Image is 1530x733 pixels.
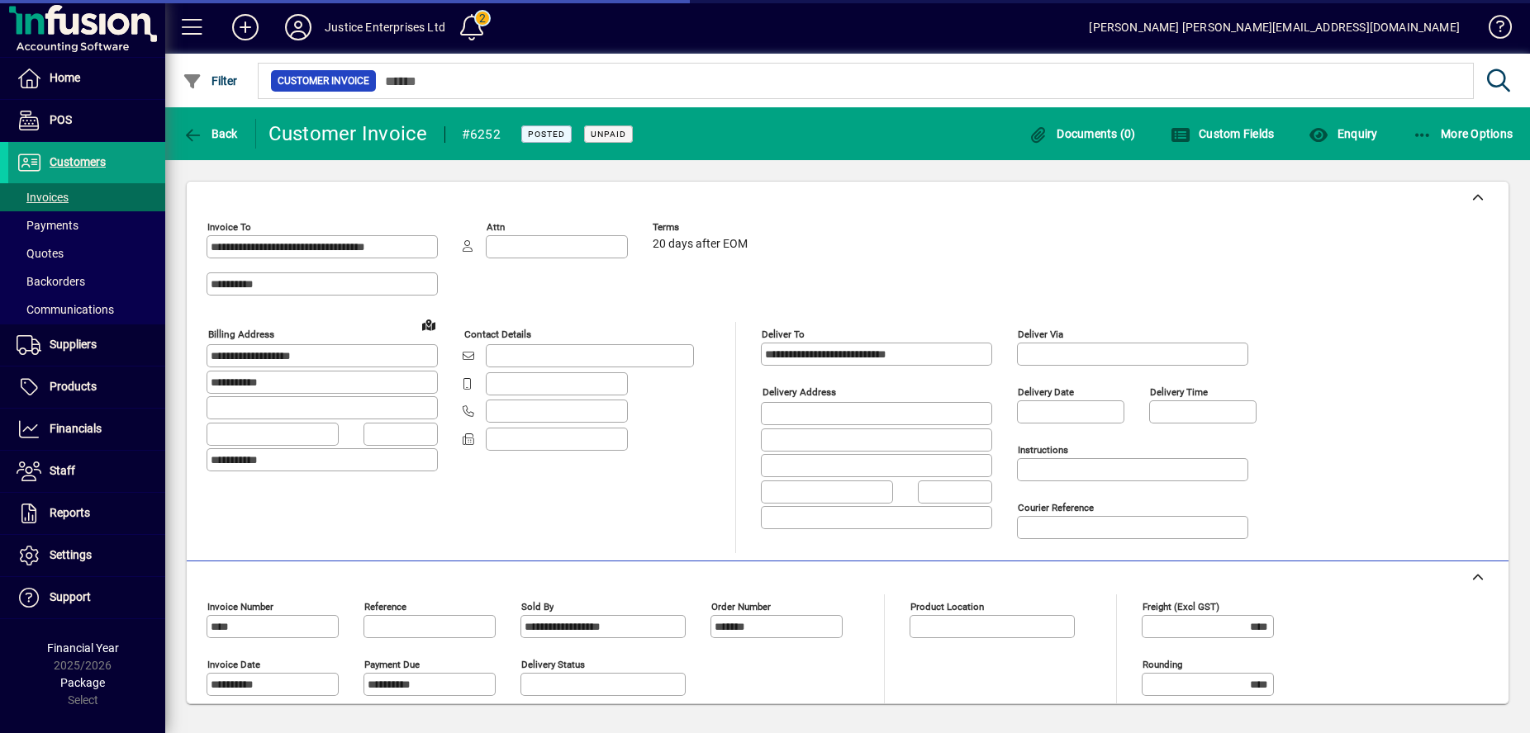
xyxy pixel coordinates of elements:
mat-label: Instructions [1018,444,1068,456]
span: Quotes [17,247,64,260]
mat-label: Order number [711,601,771,612]
span: Settings [50,548,92,561]
span: Package [60,676,105,689]
mat-label: Reference [364,601,406,612]
mat-label: Delivery time [1150,386,1208,398]
span: Financial Year [47,641,119,655]
button: Profile [272,12,325,42]
a: Settings [8,535,165,576]
mat-label: Deliver To [762,329,805,340]
span: POS [50,113,72,126]
a: Reports [8,493,165,534]
span: Posted [528,129,565,140]
div: [PERSON_NAME] [PERSON_NAME][EMAIL_ADDRESS][DOMAIN_NAME] [1089,14,1460,40]
span: Back [183,127,238,140]
a: Invoices [8,183,165,211]
mat-label: Rounding [1143,659,1182,670]
a: POS [8,100,165,141]
mat-label: Courier Reference [1018,502,1094,513]
button: More Options [1409,119,1518,149]
mat-label: Payment due [364,659,420,670]
a: Financials [8,409,165,450]
button: Add [219,12,272,42]
button: Back [178,119,242,149]
span: Customer Invoice [278,73,369,89]
div: #6252 [462,121,501,148]
mat-label: Product location [910,601,984,612]
span: Suppliers [50,338,97,351]
mat-label: Attn [487,221,505,233]
span: Support [50,590,91,603]
span: Backorders [17,275,85,288]
span: Staff [50,464,75,477]
a: Staff [8,451,165,492]
a: Payments [8,211,165,239]
span: Home [50,71,80,84]
span: Communications [17,303,114,316]
span: Enquiry [1309,127,1377,140]
app-page-header-button: Back [165,119,256,149]
a: View on map [416,311,442,338]
span: Terms [653,222,752,233]
button: Enquiry [1304,119,1381,149]
button: Documents (0) [1024,119,1140,149]
span: Customers [50,155,106,168]
span: Payments [17,219,78,232]
mat-label: Deliver via [1018,329,1063,340]
a: Quotes [8,239,165,267]
a: Communications [8,296,165,324]
a: Support [8,577,165,618]
button: Filter [178,66,242,96]
button: Custom Fields [1167,119,1279,149]
span: Filter [183,74,238,87]
mat-label: Invoice date [207,659,260,670]
mat-label: Sold by [521,601,554,612]
mat-label: Invoice number [207,601,273,612]
div: Customer Invoice [268,121,428,147]
span: Reports [50,506,90,519]
mat-label: Invoice To [207,221,251,233]
div: Justice Enterprises Ltd [325,14,445,40]
span: Invoices [17,191,69,204]
a: Home [8,58,165,99]
mat-label: Delivery date [1018,386,1074,398]
span: Financials [50,422,102,435]
a: Suppliers [8,324,165,366]
span: Documents (0) [1029,127,1136,140]
span: Custom Fields [1171,127,1275,140]
span: Products [50,380,97,393]
a: Products [8,366,165,408]
mat-label: Delivery status [521,659,585,670]
span: More Options [1413,127,1513,140]
span: Unpaid [591,129,626,140]
a: Knowledge Base [1476,3,1509,57]
mat-label: Freight (excl GST) [1143,601,1219,612]
span: 20 days after EOM [653,238,748,251]
a: Backorders [8,267,165,296]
